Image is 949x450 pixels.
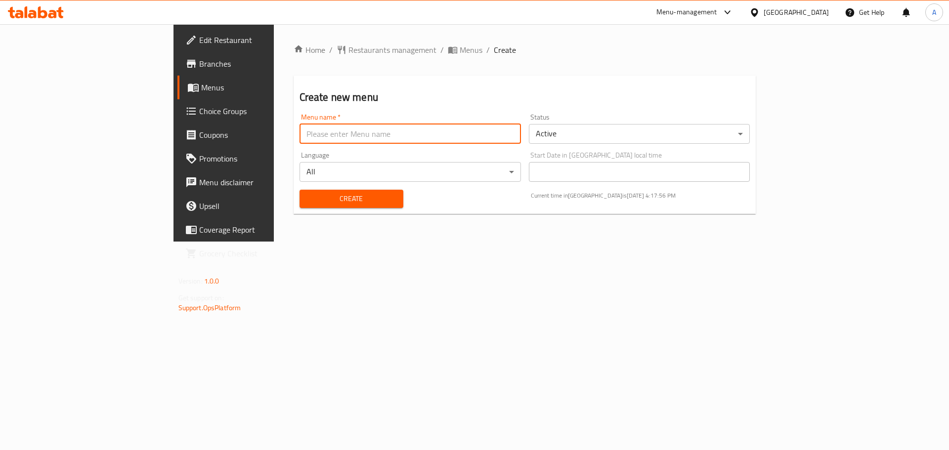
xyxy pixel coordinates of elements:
span: Menus [201,82,324,93]
a: Grocery Checklist [177,242,332,265]
span: Create [307,193,395,205]
a: Menu disclaimer [177,170,332,194]
span: Version: [178,275,203,287]
h2: Create new menu [300,90,750,105]
input: Please enter Menu name [300,124,521,144]
a: Restaurants management [337,44,436,56]
span: Coverage Report [199,224,324,236]
span: Coupons [199,129,324,141]
span: Create [494,44,516,56]
span: Menus [460,44,482,56]
p: Current time in [GEOGRAPHIC_DATA] is [DATE] 4:17:56 PM [531,191,750,200]
span: Get support on: [178,291,224,304]
nav: breadcrumb [294,44,756,56]
span: Branches [199,58,324,70]
a: Coupons [177,123,332,147]
a: Support.OpsPlatform [178,301,241,314]
button: Create [300,190,403,208]
li: / [440,44,444,56]
a: Branches [177,52,332,76]
div: All [300,162,521,182]
span: Edit Restaurant [199,34,324,46]
a: Promotions [177,147,332,170]
span: Menu disclaimer [199,176,324,188]
span: Restaurants management [348,44,436,56]
div: Active [529,124,750,144]
a: Menus [177,76,332,99]
div: [GEOGRAPHIC_DATA] [764,7,829,18]
a: Choice Groups [177,99,332,123]
a: Menus [448,44,482,56]
span: Grocery Checklist [199,247,324,259]
a: Upsell [177,194,332,218]
span: A [932,7,936,18]
span: Choice Groups [199,105,324,117]
span: 1.0.0 [204,275,219,287]
a: Coverage Report [177,218,332,242]
span: Promotions [199,153,324,164]
a: Edit Restaurant [177,28,332,52]
li: / [486,44,490,56]
div: Menu-management [656,6,717,18]
span: Upsell [199,200,324,212]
